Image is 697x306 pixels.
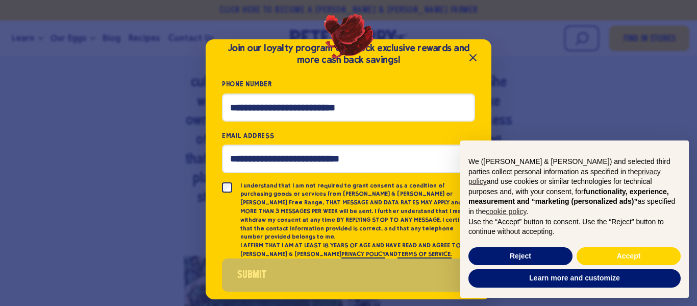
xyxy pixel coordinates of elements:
button: Learn more and customize [468,269,681,288]
button: Close popup [463,48,483,68]
p: I understand that I am not required to grant consent as a condition of purchasing goods or servic... [240,181,475,242]
a: TERMS OF SERVICE. [397,250,451,258]
button: Submit [222,258,475,292]
label: Phone Number [222,78,475,90]
button: Reject [468,247,572,266]
button: Accept [577,247,681,266]
p: I AFFIRM THAT I AM AT LEAST 18 YEARS OF AGE AND HAVE READ AND AGREE TO [PERSON_NAME] & [PERSON_NA... [240,241,475,258]
div: Notice [452,132,697,306]
a: PRIVACY POLICY [341,250,385,258]
label: Email Address [222,130,475,142]
div: Join our loyalty program to unlock exclusive rewards and more cash back savings! [222,42,475,66]
a: cookie policy [486,207,526,216]
p: Use the “Accept” button to consent. Use the “Reject” button to continue without accepting. [468,217,681,237]
p: We ([PERSON_NAME] & [PERSON_NAME]) and selected third parties collect personal information as spe... [468,157,681,217]
input: I understand that I am not required to grant consent as a condition of purchasing goods or servic... [222,182,232,193]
